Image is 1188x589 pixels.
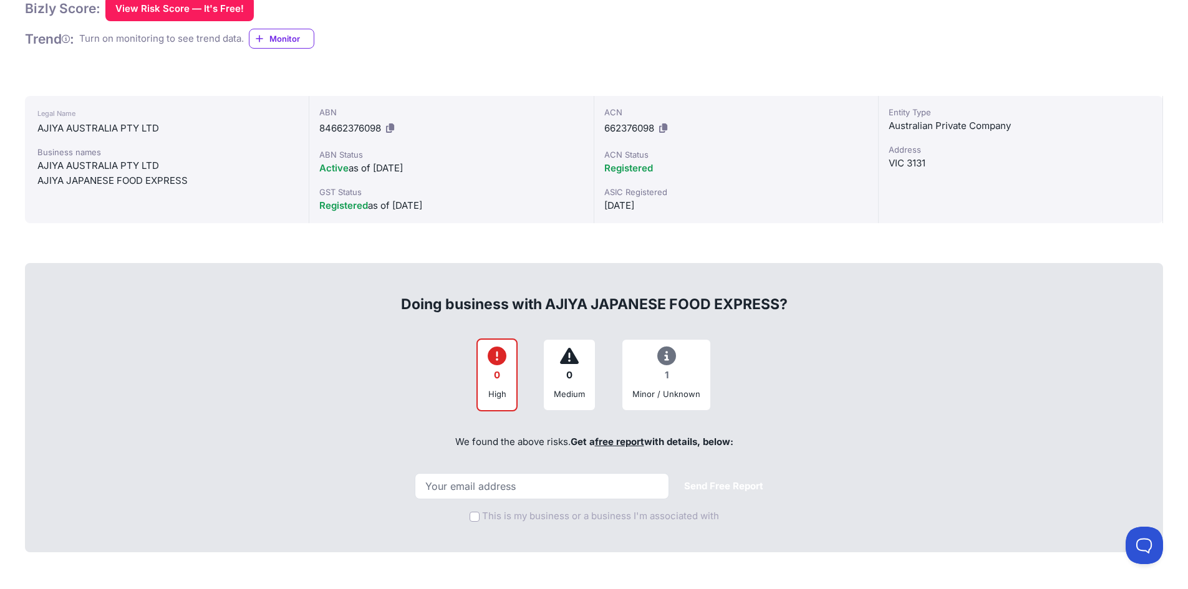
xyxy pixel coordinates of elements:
iframe: Toggle Customer Support [1126,527,1163,564]
div: 1 [632,363,700,388]
div: ACN Status [604,148,868,161]
h1: Trend : [25,31,74,47]
label: This is my business or a business I'm associated with [482,509,719,524]
div: AJIYA AUSTRALIA PTY LTD [37,158,296,173]
div: Address [889,143,1152,156]
div: High [488,388,506,400]
span: 662376098 [604,122,654,134]
span: Registered [604,162,653,174]
div: Minor / Unknown [632,388,700,400]
div: [DATE] [604,198,868,213]
div: Business names [37,146,296,158]
a: free report [595,436,644,448]
a: Monitor [249,29,314,49]
div: AJIYA AUSTRALIA PTY LTD [37,121,296,136]
div: ABN [319,106,583,118]
div: 0 [554,363,585,388]
div: 0 [488,363,506,388]
div: as of [DATE] [319,161,583,176]
div: Australian Private Company [889,118,1152,133]
div: AJIYA JAPANESE FOOD EXPRESS [37,173,296,188]
span: Active [319,162,349,174]
div: We found the above risks. [39,421,1149,464]
div: Entity Type [889,106,1152,118]
div: Turn on monitoring to see trend data. [79,32,244,46]
div: as of [DATE] [319,198,583,213]
span: Registered [319,199,368,211]
div: GST Status [319,186,583,198]
span: Monitor [269,32,314,45]
div: Legal Name [37,106,296,121]
div: ABN Status [319,148,583,161]
input: Your email address [415,473,669,499]
div: ACN [604,106,868,118]
button: Send Free Report [674,474,773,499]
div: Doing business with AJIYA JAPANESE FOOD EXPRESS? [39,274,1149,314]
span: Get a with details, below: [571,436,733,448]
span: 84662376098 [319,122,381,134]
div: ASIC Registered [604,186,868,198]
div: Medium [554,388,585,400]
div: VIC 3131 [889,156,1152,171]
